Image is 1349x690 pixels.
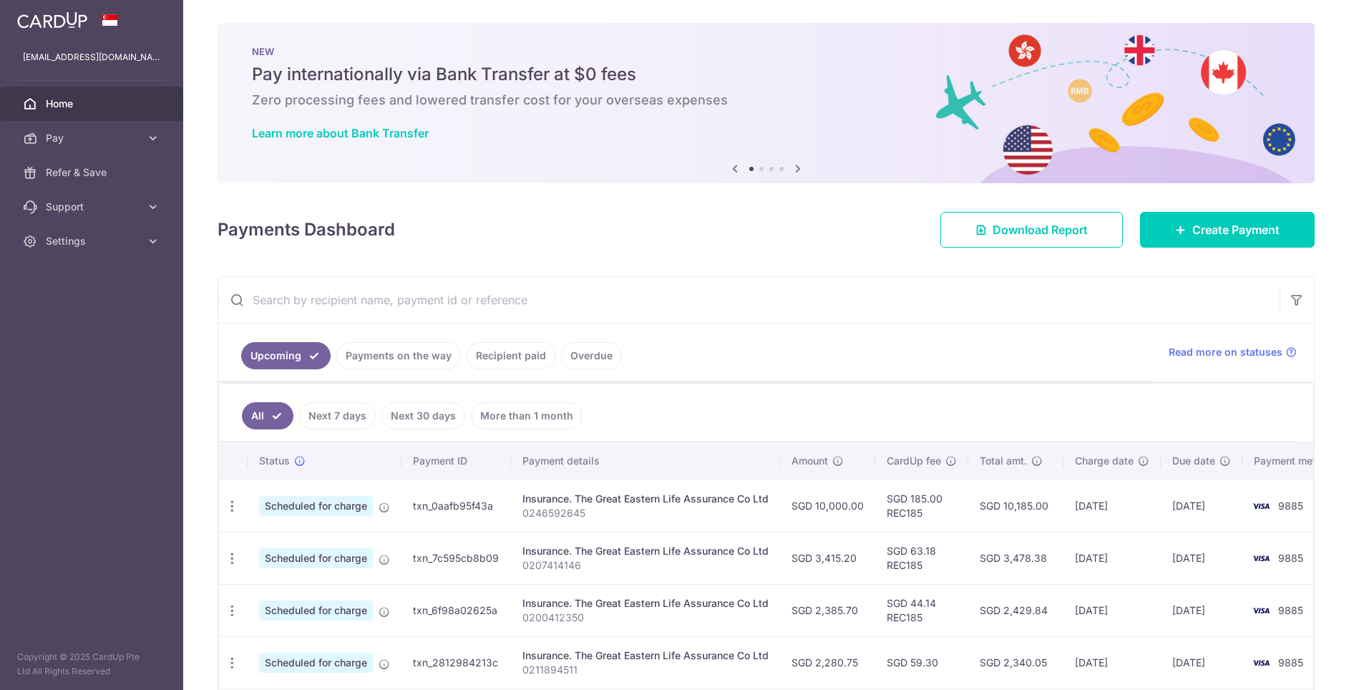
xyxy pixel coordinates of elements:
[1161,532,1242,584] td: [DATE]
[241,342,331,369] a: Upcoming
[401,584,511,636] td: txn_6f98a02625a
[1278,552,1303,564] span: 9885
[968,584,1063,636] td: SGD 2,429.84
[259,548,373,568] span: Scheduled for charge
[242,402,293,429] a: All
[1161,636,1242,689] td: [DATE]
[1161,480,1242,532] td: [DATE]
[259,601,373,621] span: Scheduled for charge
[1075,454,1134,468] span: Charge date
[259,653,373,673] span: Scheduled for charge
[23,50,160,64] p: [EMAIL_ADDRESS][DOMAIN_NAME]
[1278,500,1303,512] span: 9885
[1140,212,1315,248] a: Create Payment
[46,234,140,248] span: Settings
[940,212,1123,248] a: Download Report
[780,532,875,584] td: SGD 3,415.20
[522,611,769,625] p: 0200412350
[875,636,968,689] td: SGD 59.30
[252,63,1280,86] h5: Pay internationally via Bank Transfer at $0 fees
[1247,497,1275,515] img: Bank Card
[1169,345,1282,359] span: Read more on statuses
[522,596,769,611] div: Insurance. The Great Eastern Life Assurance Co Ltd
[218,277,1280,323] input: Search by recipient name, payment id or reference
[259,496,373,516] span: Scheduled for charge
[252,92,1280,109] h6: Zero processing fees and lowered transfer cost for your overseas expenses
[299,402,376,429] a: Next 7 days
[401,480,511,532] td: txn_0aafb95f43a
[259,454,290,468] span: Status
[522,558,769,573] p: 0207414146
[1192,221,1280,238] span: Create Payment
[1063,532,1161,584] td: [DATE]
[875,480,968,532] td: SGD 185.00 REC185
[887,454,941,468] span: CardUp fee
[993,221,1088,238] span: Download Report
[1278,604,1303,616] span: 9885
[1063,636,1161,689] td: [DATE]
[46,200,140,214] span: Support
[1161,584,1242,636] td: [DATE]
[1247,602,1275,619] img: Bank Card
[252,126,429,140] a: Learn more about Bank Transfer
[522,492,769,506] div: Insurance. The Great Eastern Life Assurance Co Ltd
[467,342,555,369] a: Recipient paid
[968,480,1063,532] td: SGD 10,185.00
[252,46,1280,57] p: NEW
[46,131,140,145] span: Pay
[471,402,583,429] a: More than 1 month
[522,663,769,677] p: 0211894511
[1257,647,1335,683] iframe: Opens a widget where you can find more information
[522,648,769,663] div: Insurance. The Great Eastern Life Assurance Co Ltd
[968,532,1063,584] td: SGD 3,478.38
[875,584,968,636] td: SGD 44.14 REC185
[401,532,511,584] td: txn_7c595cb8b09
[218,23,1315,183] img: Bank transfer banner
[1247,654,1275,671] img: Bank Card
[780,636,875,689] td: SGD 2,280.75
[980,454,1027,468] span: Total amt.
[780,584,875,636] td: SGD 2,385.70
[1063,584,1161,636] td: [DATE]
[968,636,1063,689] td: SGD 2,340.05
[522,506,769,520] p: 0246592645
[1172,454,1215,468] span: Due date
[561,342,622,369] a: Overdue
[1247,550,1275,567] img: Bank Card
[522,544,769,558] div: Insurance. The Great Eastern Life Assurance Co Ltd
[511,442,780,480] th: Payment details
[875,532,968,584] td: SGD 63.18 REC185
[1169,345,1297,359] a: Read more on statuses
[1063,480,1161,532] td: [DATE]
[401,636,511,689] td: txn_2812984213c
[17,11,87,29] img: CardUp
[401,442,511,480] th: Payment ID
[381,402,465,429] a: Next 30 days
[792,454,828,468] span: Amount
[780,480,875,532] td: SGD 10,000.00
[336,342,461,369] a: Payments on the way
[46,165,140,180] span: Refer & Save
[218,217,395,243] h4: Payments Dashboard
[46,97,140,111] span: Home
